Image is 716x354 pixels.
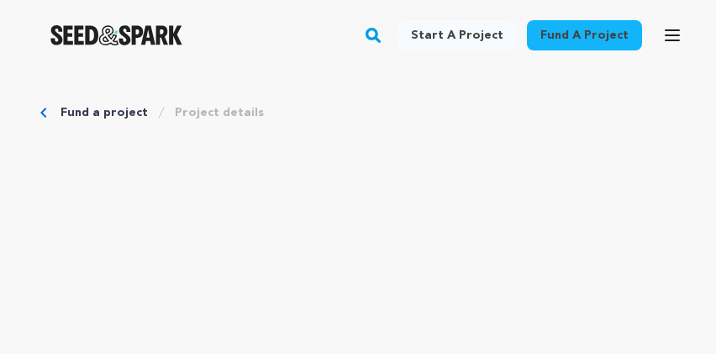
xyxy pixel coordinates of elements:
[527,20,642,50] a: Fund a project
[40,104,676,121] div: Breadcrumb
[50,25,182,45] a: Seed&Spark Homepage
[61,104,148,121] a: Fund a project
[397,20,517,50] a: Start a project
[50,25,182,45] img: Seed&Spark Logo Dark Mode
[175,104,264,121] a: Project details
